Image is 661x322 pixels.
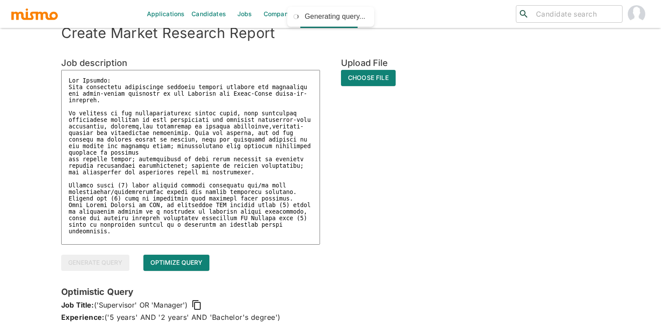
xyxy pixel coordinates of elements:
[61,70,320,245] textarea: Lor Ipsumdo: Sita consectetu adipiscinge seddoeiu tempori utlabore etd magnaaliqu eni admin-venia...
[61,285,600,299] h6: Optimistic Query
[61,299,94,311] span: Job Title:
[143,255,209,271] button: Optimize Query
[61,56,320,70] h6: Job description
[532,8,619,20] input: Candidate search
[61,313,104,322] span: Experience:
[628,5,645,23] img: Gabriel Hernandez
[341,56,396,70] h6: Upload File
[61,24,600,42] h4: Create Market Research Report
[305,12,365,21] div: Generating query...
[10,7,59,21] img: logo
[94,299,188,311] span: ('Supervisor' OR 'Manager')
[341,70,396,86] span: Choose File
